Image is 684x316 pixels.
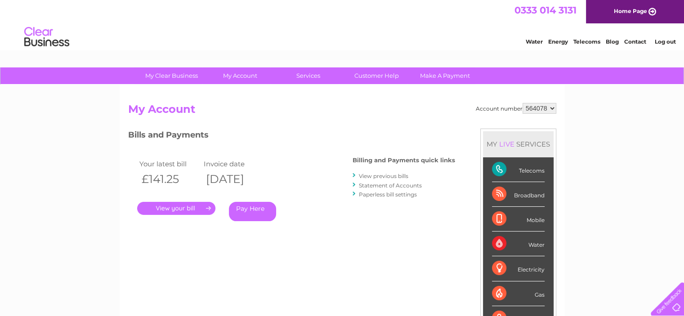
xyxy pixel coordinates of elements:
[128,129,455,144] h3: Bills and Payments
[526,38,543,45] a: Water
[137,170,202,188] th: £141.25
[573,38,600,45] a: Telecoms
[128,103,556,120] h2: My Account
[130,5,555,44] div: Clear Business is a trading name of Verastar Limited (registered in [GEOGRAPHIC_DATA] No. 3667643...
[340,67,414,84] a: Customer Help
[514,4,577,16] a: 0333 014 3131
[359,173,408,179] a: View previous bills
[229,202,276,221] a: Pay Here
[408,67,482,84] a: Make A Payment
[137,158,202,170] td: Your latest bill
[654,38,675,45] a: Log out
[476,103,556,114] div: Account number
[24,23,70,51] img: logo.png
[548,38,568,45] a: Energy
[201,158,266,170] td: Invoice date
[492,182,545,207] div: Broadband
[492,207,545,231] div: Mobile
[353,157,455,164] h4: Billing and Payments quick links
[134,67,209,84] a: My Clear Business
[203,67,277,84] a: My Account
[606,38,619,45] a: Blog
[201,170,266,188] th: [DATE]
[359,182,422,189] a: Statement of Accounts
[271,67,345,84] a: Services
[492,281,545,306] div: Gas
[359,191,417,198] a: Paperless bill settings
[497,140,516,148] div: LIVE
[624,38,646,45] a: Contact
[483,131,554,157] div: MY SERVICES
[492,157,545,182] div: Telecoms
[492,231,545,256] div: Water
[137,202,215,215] a: .
[492,256,545,281] div: Electricity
